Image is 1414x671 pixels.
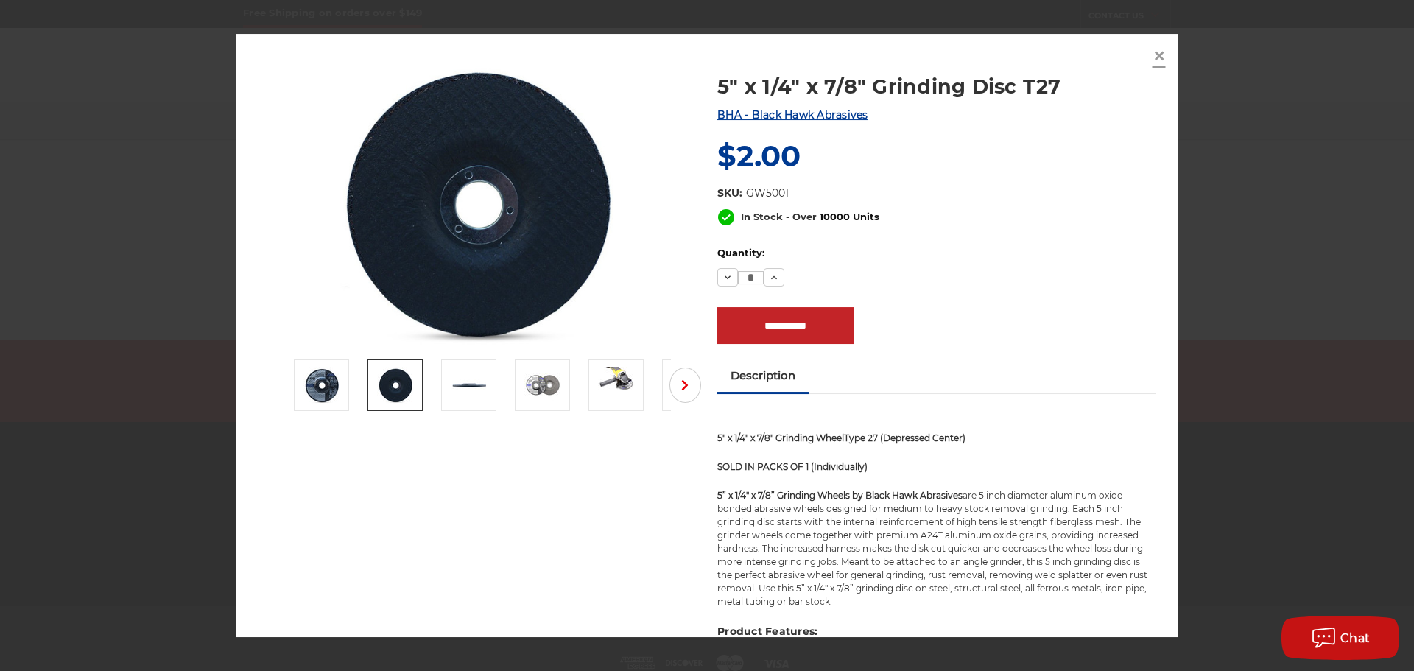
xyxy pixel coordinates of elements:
img: .25 inch thick 5 inch diameter grinding wheel [451,367,488,404]
button: Next [669,368,701,403]
span: 10000 [820,210,850,222]
a: BHA - Black Hawk Abrasives [717,108,868,122]
dt: SKU: [717,186,742,201]
button: Chat [1281,616,1399,660]
h4: Product Features: [717,624,1156,639]
a: 5" x 1/4" x 7/8" Grinding Disc T27 [717,72,1156,101]
img: 5 inch x 1/4 inch BHA grinding disc [524,367,561,404]
span: Chat [1340,631,1371,645]
strong: 5” x 1/4" x 7/8” Grinding Wheels by Black Hawk Abrasives [717,490,963,501]
img: 5" x 1/4" x 7/8" Grinding Disc [331,57,625,351]
span: SOLD IN PACKS OF 1 (Individually) [717,461,868,472]
span: - Over [786,210,817,222]
a: Description [717,359,809,392]
span: $2.00 [717,138,801,174]
p: are 5 inch diameter aluminum oxide bonded abrasive wheels designed for medium to heavy stock remo... [717,489,1156,608]
img: BHA grinding disc back [377,367,414,404]
span: In Stock [741,210,783,222]
a: Close [1147,44,1171,68]
img: 5" x 1/4" x 7/8" Grinding Disc [303,367,340,404]
dd: GW5001 [746,186,789,201]
label: Quantity: [717,246,1156,261]
span: × [1153,41,1166,70]
strong: Type 27 (Depressed Center) [844,432,965,443]
img: 5 inch grinding disc on angle grinder Black Hawk Abrasives [598,367,635,404]
span: Units [853,210,879,222]
strong: 5" x 1/4" x 7/8" Grinding Wheel [717,432,844,443]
